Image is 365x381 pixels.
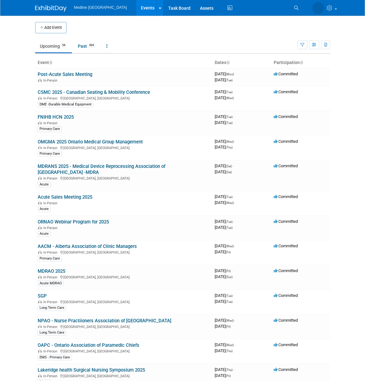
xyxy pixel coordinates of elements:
[43,275,59,279] span: In-Person
[38,226,42,229] img: In-Person Event
[38,367,145,373] a: Lakeridge health Surgical Nursing Symposium 2025
[312,2,324,14] img: Violet Buha
[215,225,233,230] span: [DATE]
[38,182,51,187] div: Acute
[233,114,234,119] span: -
[38,250,210,255] div: [GEOGRAPHIC_DATA], [GEOGRAPHIC_DATA]
[226,140,234,143] span: (Wed)
[215,114,234,119] span: [DATE]
[226,374,231,378] span: (Fri)
[274,268,298,273] span: Committed
[215,200,234,205] span: [DATE]
[215,164,234,168] span: [DATE]
[38,164,165,175] a: MDRANS 2025 - Medical Device Reprocessing Association of [GEOGRAPHIC_DATA] -MDRA
[215,89,234,94] span: [DATE]
[274,342,298,347] span: Committed
[233,219,234,224] span: -
[35,57,212,68] th: Event
[233,293,234,298] span: -
[43,300,59,304] span: In-Person
[38,355,72,360] div: EMS - Primary Care
[274,219,298,224] span: Committed
[215,139,236,144] span: [DATE]
[226,90,233,94] span: (Tue)
[38,151,62,157] div: Primary Care
[38,373,210,378] div: [GEOGRAPHIC_DATA], [GEOGRAPHIC_DATA]
[226,300,233,303] span: (Tue)
[73,40,100,52] a: Past494
[38,274,210,279] div: [GEOGRAPHIC_DATA], [GEOGRAPHIC_DATA]
[38,325,42,328] img: In-Person Event
[274,164,298,168] span: Committed
[226,325,231,328] span: (Fri)
[74,5,127,10] span: Medline [GEOGRAPHIC_DATA]
[49,60,52,65] a: Sort by Event Name
[38,275,42,278] img: In-Person Event
[235,244,236,248] span: -
[215,373,231,378] span: [DATE]
[233,89,234,94] span: -
[38,231,51,237] div: Acute
[38,293,47,299] a: SGP
[43,325,59,329] span: In-Person
[226,294,233,298] span: (Tue)
[43,349,59,353] span: In-Person
[43,201,59,205] span: In-Person
[43,96,59,100] span: In-Person
[215,348,233,353] span: [DATE]
[38,96,42,99] img: In-Person Event
[215,293,234,298] span: [DATE]
[274,139,298,144] span: Committed
[215,95,234,100] span: [DATE]
[232,268,233,273] span: -
[215,244,236,248] span: [DATE]
[226,269,231,273] span: (Fri)
[38,126,62,132] div: Primary Care
[226,195,233,199] span: (Tue)
[226,201,234,205] span: (Wed)
[38,349,42,352] img: In-Person Event
[226,319,234,322] span: (Wed)
[226,60,229,65] a: Sort by Start Date
[233,367,234,372] span: -
[215,324,231,329] span: [DATE]
[35,40,72,52] a: Upcoming54
[215,169,232,174] span: [DATE]
[38,305,66,311] div: Long Term Care
[38,72,92,77] a: Post-Acute Sales Meeting
[274,114,298,119] span: Committed
[274,293,298,298] span: Committed
[235,342,236,347] span: -
[43,78,59,83] span: In-Person
[38,250,42,254] img: In-Person Event
[38,121,42,124] img: In-Person Event
[38,281,64,286] div: Acute MDRAO
[38,176,42,180] img: In-Person Event
[226,250,231,254] span: (Fri)
[226,343,234,347] span: (Wed)
[87,43,96,48] span: 494
[43,176,59,180] span: In-Person
[43,250,59,255] span: In-Person
[215,145,233,149] span: [DATE]
[38,146,42,149] img: In-Person Event
[226,226,233,229] span: (Tue)
[215,342,236,347] span: [DATE]
[38,374,42,377] img: In-Person Event
[274,194,298,199] span: Committed
[300,60,303,65] a: Sort by Participation Type
[274,318,298,323] span: Committed
[274,244,298,248] span: Committed
[226,368,233,372] span: (Thu)
[215,318,236,323] span: [DATE]
[274,367,298,372] span: Committed
[60,43,67,48] span: 54
[38,95,210,100] div: [GEOGRAPHIC_DATA], [GEOGRAPHIC_DATA]
[38,219,109,225] a: ORNAO Webinar Program for 2025
[215,120,233,125] span: [DATE]
[38,89,150,95] a: CSMC 2025 - Canadian Seating & Mobility Conference
[226,72,234,76] span: (Mon)
[38,194,92,200] a: Acute Sales Meeting 2025
[233,194,234,199] span: -
[43,146,59,150] span: In-Person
